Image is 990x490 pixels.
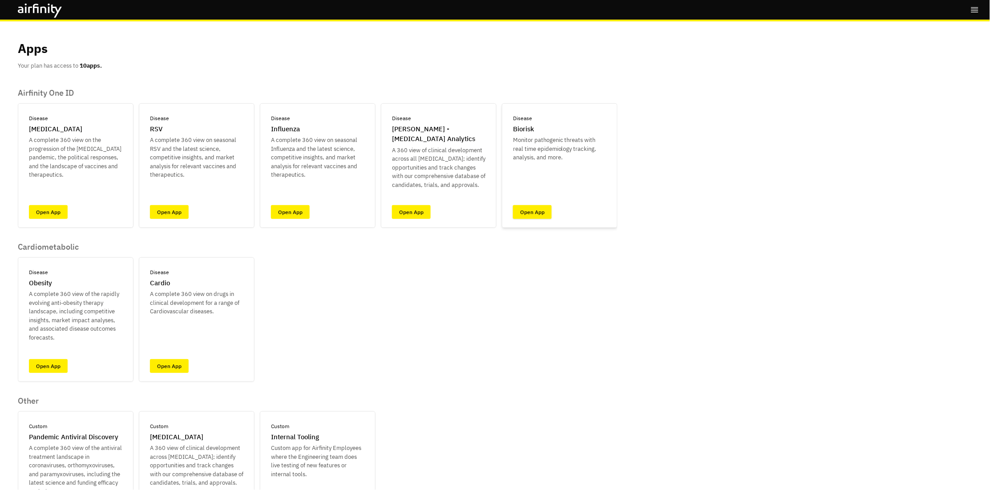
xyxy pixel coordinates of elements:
[18,61,102,70] p: Your plan has access to
[150,432,203,442] p: [MEDICAL_DATA]
[150,124,162,134] p: RSV
[271,205,310,219] a: Open App
[150,278,170,288] p: Cardio
[80,62,102,69] b: 10 apps.
[150,114,169,122] p: Disease
[29,290,122,342] p: A complete 360 view of the rapidly evolving anti-obesity therapy landscape, including competitive...
[271,136,364,179] p: A complete 360 view on seasonal Influenza and the latest science, competitive insights, and marke...
[513,124,534,134] p: Biorisk
[271,444,364,478] p: Custom app for Airfinity Employees where the Engineering team does live testing of new features o...
[29,359,68,373] a: Open App
[29,124,82,134] p: [MEDICAL_DATA]
[29,136,122,179] p: A complete 360 view on the progression of the [MEDICAL_DATA] pandemic, the political responses, a...
[150,205,189,219] a: Open App
[513,136,606,162] p: Monitor pathogenic threats with real time epidemiology tracking, analysis, and more.
[29,114,48,122] p: Disease
[29,205,68,219] a: Open App
[271,124,300,134] p: Influenza
[513,114,532,122] p: Disease
[29,432,118,442] p: Pandemic Antiviral Discovery
[150,136,243,179] p: A complete 360 view on seasonal RSV and the latest science, competitive insights, and market anal...
[29,422,47,430] p: Custom
[150,359,189,373] a: Open App
[513,205,552,219] a: Open App
[150,268,169,276] p: Disease
[392,124,485,144] p: [PERSON_NAME] - [MEDICAL_DATA] Analytics
[29,278,52,288] p: Obesity
[392,146,485,190] p: A 360 view of clinical development across all [MEDICAL_DATA]; identify opportunities and track ch...
[271,422,289,430] p: Custom
[18,396,376,406] p: Other
[18,88,618,98] p: Airfinity One ID
[392,114,411,122] p: Disease
[150,422,168,430] p: Custom
[18,242,255,252] p: Cardiometabolic
[29,268,48,276] p: Disease
[392,205,431,219] a: Open App
[271,114,290,122] p: Disease
[18,39,48,58] p: Apps
[150,290,243,316] p: A complete 360 view on drugs in clinical development for a range of Cardiovascular diseases.
[150,444,243,487] p: A 360 view of clinical development across [MEDICAL_DATA]; identify opportunities and track change...
[271,432,319,442] p: Internal Tooling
